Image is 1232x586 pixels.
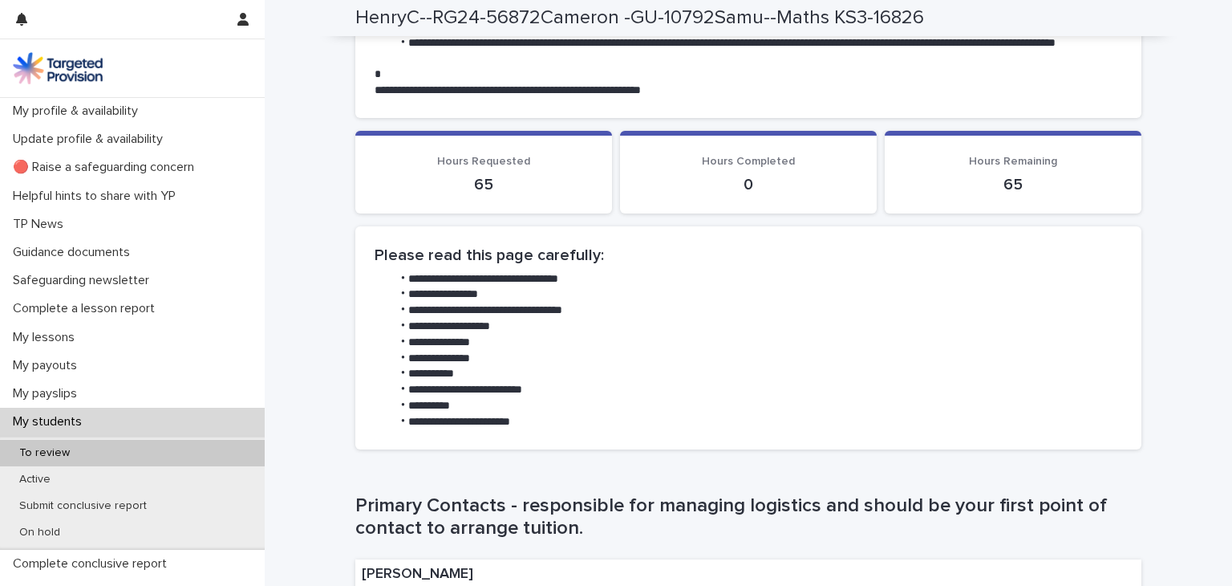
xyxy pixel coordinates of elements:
[6,189,188,204] p: Helpful hints to share with YP
[639,175,857,194] p: 0
[6,446,83,460] p: To review
[6,414,95,429] p: My students
[904,175,1122,194] p: 65
[362,566,804,584] p: [PERSON_NAME]
[375,246,1122,265] h2: Please read this page carefully:
[6,330,87,345] p: My lessons
[6,245,143,260] p: Guidance documents
[6,386,90,401] p: My payslips
[6,301,168,316] p: Complete a lesson report
[355,6,924,30] h2: HenryC--RG24-56872Cameron -GU-10792Samu--Maths KS3-16826
[6,556,180,572] p: Complete conclusive report
[13,52,103,84] img: M5nRWzHhSzIhMunXDL62
[6,217,76,232] p: TP News
[702,156,795,167] span: Hours Completed
[6,273,162,288] p: Safeguarding newsletter
[355,494,1141,541] h1: Primary Contacts - responsible for managing logistics and should be your first point of contact t...
[6,132,176,147] p: Update profile & availability
[375,175,593,194] p: 65
[6,160,207,175] p: 🔴 Raise a safeguarding concern
[6,358,90,373] p: My payouts
[437,156,530,167] span: Hours Requested
[6,473,63,486] p: Active
[6,526,73,539] p: On hold
[6,104,151,119] p: My profile & availability
[6,499,160,513] p: Submit conclusive report
[969,156,1057,167] span: Hours Remaining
